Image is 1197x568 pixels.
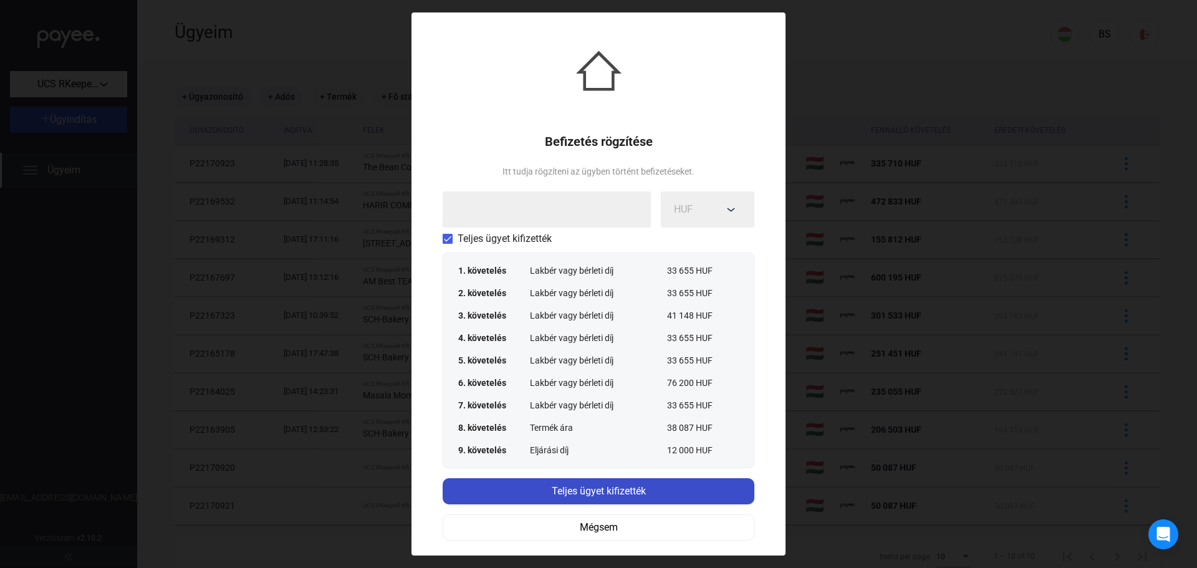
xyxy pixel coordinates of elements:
[502,164,695,179] div: Itt tudja rögzíteni az ügyben történt befizetéseket.
[458,231,552,246] span: Teljes ügyet kifizették
[530,421,667,434] div: Termék ára
[458,332,530,344] div: 4. követelés
[667,444,739,456] div: 12 000 HUF
[545,134,653,149] h1: Befizetés rögzítése
[667,421,739,434] div: 38 087 HUF
[674,203,693,215] span: HUF
[458,444,530,456] div: 9. követelés
[661,191,754,228] button: HUF
[530,354,667,367] div: Lakbér vagy bérleti díj
[530,444,667,456] div: Eljárási díj
[530,332,667,344] div: Lakbér vagy bérleti díj
[530,309,667,322] div: Lakbér vagy bérleti díj
[458,309,530,322] div: 3. követelés
[530,399,667,412] div: Lakbér vagy bérleti díj
[458,399,530,412] div: 7. követelés
[458,264,530,277] div: 1. követelés
[443,514,754,541] button: Mégsem
[458,421,530,434] div: 8. követelés
[530,264,667,277] div: Lakbér vagy bérleti díj
[667,264,739,277] div: 33 655 HUF
[1148,519,1178,549] div: Open Intercom Messenger
[667,309,739,322] div: 41 148 HUF
[667,332,739,344] div: 33 655 HUF
[447,520,750,535] div: Mégsem
[576,48,622,94] img: house
[530,377,667,389] div: Lakbér vagy bérleti díj
[458,377,530,389] div: 6. követelés
[446,484,751,499] div: Teljes ügyet kifizették
[443,478,754,504] button: Teljes ügyet kifizették
[667,399,739,412] div: 33 655 HUF
[530,287,667,299] div: Lakbér vagy bérleti díj
[667,377,739,389] div: 76 200 HUF
[667,354,739,367] div: 33 655 HUF
[458,354,530,367] div: 5. követelés
[458,287,530,299] div: 2. követelés
[667,287,739,299] div: 33 655 HUF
